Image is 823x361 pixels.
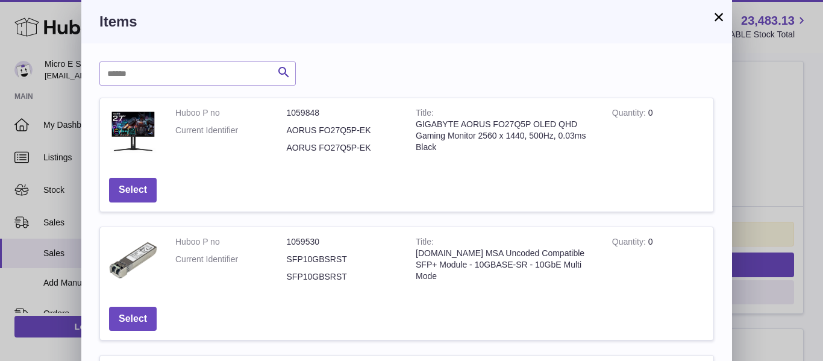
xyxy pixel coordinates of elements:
dt: Current Identifier [175,125,287,136]
td: 0 [603,98,713,169]
dd: 1059530 [287,236,398,248]
strong: Title [416,237,434,250]
button: Select [109,307,157,331]
dd: SFP10GBSRST [287,254,398,265]
button: Select [109,178,157,202]
div: [DOMAIN_NAME] MSA Uncoded Compatible SFP+ Module - 10GBASE-SR - 10GbE Multi Mode [416,248,594,282]
dd: 1059848 [287,107,398,119]
strong: Title [416,108,434,121]
strong: Quantity [612,237,648,250]
img: GIGABYTE AORUS FO27Q5P OLED QHD Gaming Monitor 2560 x 1440, 500Hz, 0.03ms Black [109,107,157,155]
dt: Current Identifier [175,254,287,265]
dd: AORUS FO27Q5P-EK [287,142,398,154]
dt: Huboo P no [175,236,287,248]
img: StarTech.com MSA Uncoded Compatible SFP+ Module - 10GBASE-SR - 10GbE Multi Mode [109,236,157,284]
strong: Quantity [612,108,648,121]
h3: Items [99,12,714,31]
button: × [712,10,726,24]
td: 0 [603,227,713,298]
dt: Huboo P no [175,107,287,119]
dd: SFP10GBSRST [287,271,398,283]
div: GIGABYTE AORUS FO27Q5P OLED QHD Gaming Monitor 2560 x 1440, 500Hz, 0.03ms Black [416,119,594,153]
dd: AORUS FO27Q5P-EK [287,125,398,136]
